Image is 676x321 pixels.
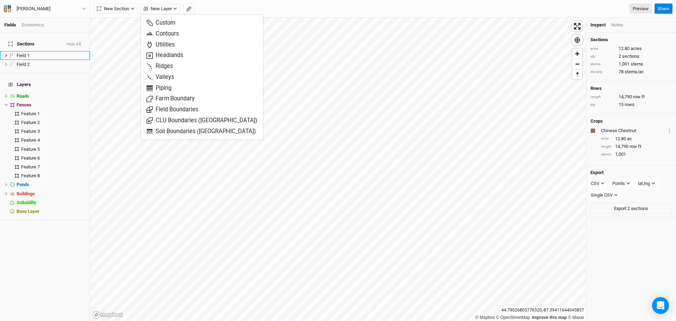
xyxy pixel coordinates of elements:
[21,164,40,169] span: Feature 7
[612,180,625,187] div: Points
[633,94,645,100] span: row ft
[140,4,180,14] button: New Layer
[590,118,603,124] h4: Crops
[601,151,672,158] div: 1,001
[601,136,672,142] div: 12.80
[90,18,586,321] canvas: Map
[17,182,86,187] div: Ponds
[146,84,171,92] span: Piping
[590,46,615,51] div: area
[631,45,642,52] span: acres
[146,128,256,136] span: Soil Boundaries ([GEOGRAPHIC_DATA])
[572,69,582,79] button: Reset bearing to north
[601,136,612,141] div: area
[630,4,652,14] a: Preview
[500,307,586,314] div: 44.79026805776320 , -87.39411644045857
[17,191,86,197] div: Buildings
[568,315,584,320] a: Maxar
[588,178,608,189] button: CSV
[652,297,669,314] div: Open Intercom Messenger
[625,69,644,75] span: stems/ac
[532,315,567,320] a: Improve this map
[590,22,606,28] div: Inspect
[4,78,86,92] h4: Layers
[146,41,175,49] span: Utilities
[21,111,40,116] span: Feature 1
[146,117,257,125] span: CLU Boundaries ([GEOGRAPHIC_DATA])
[17,5,50,12] div: Susan Hartzel
[21,137,40,143] span: Feature 4
[17,53,30,58] span: Field 1
[17,5,50,12] div: [PERSON_NAME]
[601,143,672,150] div: 14,790
[496,315,530,320] a: OpenStreetMap
[590,94,615,100] div: length
[4,5,86,13] button: [PERSON_NAME]
[631,61,643,67] span: stems
[146,51,183,60] span: Headlands
[635,178,658,189] button: lat,lng
[627,136,632,142] span: ac
[17,102,31,107] span: Fences
[21,129,86,134] div: Feature 3
[630,143,641,150] span: row ft
[590,86,672,91] h4: Rows
[8,41,35,47] span: Sections
[21,155,86,161] div: Feature 6
[622,53,639,60] span: sections
[590,102,615,107] div: qty
[146,62,173,70] span: Ridges
[572,49,582,59] button: Zoom in
[590,69,672,75] div: 78
[591,192,613,199] div: Single CSV
[638,180,650,187] div: lat,lng
[590,101,672,108] div: 15
[22,22,44,28] div: Economics
[601,144,612,149] div: length
[17,209,39,214] span: Base Layer
[572,59,582,69] button: Zoom out
[17,200,36,205] span: Suitability
[17,93,29,99] span: Roads
[21,173,40,178] span: Feature 8
[590,203,672,214] button: Export 2 sections
[625,101,634,108] span: rows
[21,120,86,125] div: Feature 2
[590,53,672,60] div: 2
[591,180,599,187] div: CSV
[611,22,623,28] div: Notes
[590,37,672,43] h4: Sections
[21,173,86,179] div: Feature 8
[17,62,30,67] span: Field 2
[17,102,86,108] div: Fences
[572,21,582,31] button: Enter fullscreen
[17,53,86,58] div: Field 1
[17,93,86,99] div: Roads
[609,178,633,189] button: Points
[590,62,615,67] div: stems
[146,106,198,114] span: Field Boundaries
[21,155,40,161] span: Feature 6
[590,61,672,67] div: 1,001
[17,209,86,214] div: Base Layer
[590,54,615,59] div: qty
[21,147,40,152] span: Feature 5
[475,315,495,320] a: Mapbox
[97,5,129,12] span: New Section
[146,73,174,81] span: Valleys
[601,128,666,134] div: Chinese Chestnut
[588,190,621,200] button: Single CSV
[655,4,672,14] button: Share
[572,35,582,45] button: Find my location
[17,191,35,196] span: Buildings
[92,311,123,319] a: Mapbox logo
[17,200,86,205] div: Suitability
[94,4,138,14] button: New Section
[21,164,86,170] div: Feature 7
[17,62,86,67] div: Field 2
[590,45,672,52] div: 12.80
